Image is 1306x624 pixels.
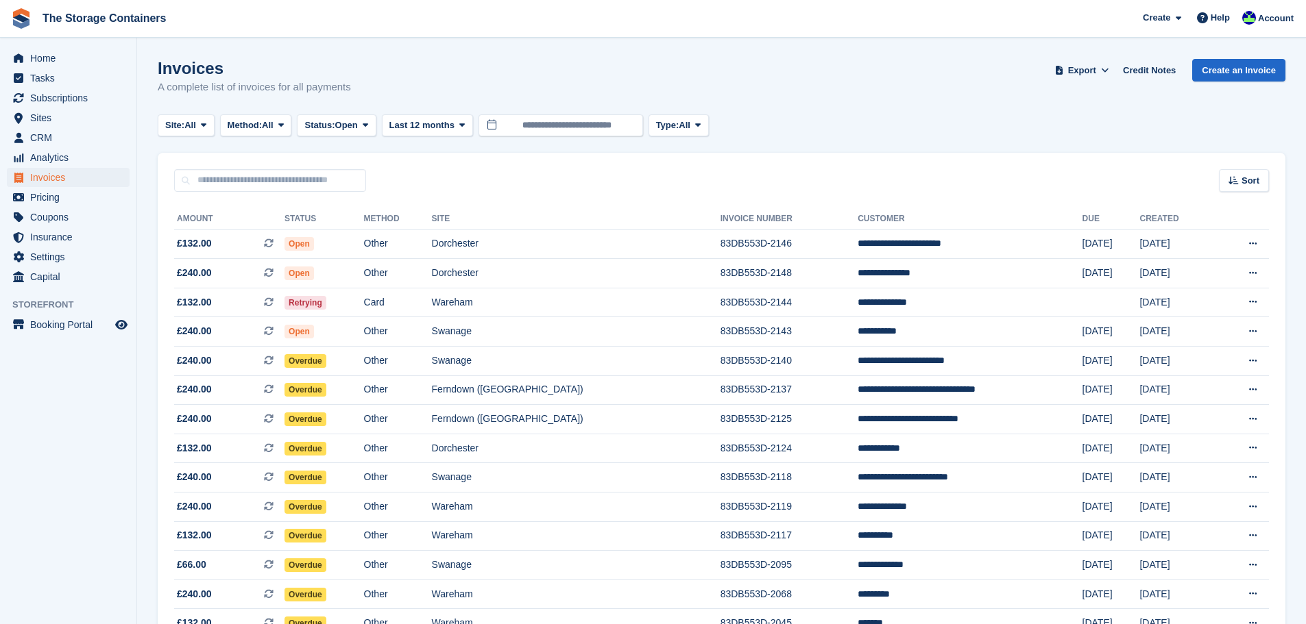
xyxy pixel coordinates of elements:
[7,208,130,227] a: menu
[177,236,212,251] span: £132.00
[30,227,112,247] span: Insurance
[1083,521,1140,551] td: [DATE]
[721,208,858,230] th: Invoice Number
[285,354,326,368] span: Overdue
[177,353,212,368] span: £240.00
[364,317,432,347] td: Other
[30,128,112,147] span: CRM
[1083,463,1140,492] td: [DATE]
[721,521,858,551] td: 83DB553D-2117
[30,188,112,207] span: Pricing
[1242,11,1256,25] img: Stacy Williams
[1117,59,1181,82] a: Credit Notes
[364,288,432,317] td: Card
[30,267,112,286] span: Capital
[382,114,473,137] button: Last 12 months
[285,500,326,514] span: Overdue
[7,315,130,334] a: menu
[364,492,432,522] td: Other
[364,551,432,580] td: Other
[432,463,721,492] td: Swanage
[858,208,1082,230] th: Customer
[7,148,130,167] a: menu
[364,259,432,288] td: Other
[177,412,212,426] span: £240.00
[432,405,721,434] td: Ferndown ([GEOGRAPHIC_DATA])
[285,588,326,601] span: Overdue
[30,68,112,88] span: Tasks
[11,8,32,29] img: stora-icon-8386f47178a22dfd0bd8f6a31ec36ba5ce8667c1dd55bd0f319d3a0aa187defe.svg
[432,434,721,463] td: Dorchester
[30,148,112,167] span: Analytics
[12,298,136,312] span: Storefront
[37,7,171,29] a: The Storage Containers
[1143,11,1170,25] span: Create
[285,558,326,572] span: Overdue
[30,108,112,127] span: Sites
[7,267,130,286] a: menu
[1083,434,1140,463] td: [DATE]
[364,521,432,551] td: Other
[177,324,212,338] span: £240.00
[1139,405,1214,434] td: [DATE]
[656,118,679,132] span: Type:
[30,168,112,187] span: Invoices
[721,317,858,347] td: 83DB553D-2143
[177,382,212,397] span: £240.00
[177,266,212,280] span: £240.00
[364,463,432,492] td: Other
[7,227,130,247] a: menu
[1083,208,1140,230] th: Due
[285,442,326,455] span: Overdue
[262,118,274,132] span: All
[285,208,364,230] th: Status
[177,587,212,601] span: £240.00
[649,114,709,137] button: Type: All
[1083,375,1140,405] td: [DATE]
[7,188,130,207] a: menu
[1139,521,1214,551] td: [DATE]
[285,266,314,280] span: Open
[432,259,721,288] td: Dorchester
[177,528,212,542] span: £132.00
[1068,64,1096,77] span: Export
[7,128,130,147] a: menu
[364,208,432,230] th: Method
[1139,229,1214,259] td: [DATE]
[1139,317,1214,347] td: [DATE]
[721,259,858,288] td: 83DB553D-2148
[721,347,858,376] td: 83DB553D-2140
[1083,579,1140,609] td: [DATE]
[432,375,721,405] td: Ferndown ([GEOGRAPHIC_DATA])
[165,118,184,132] span: Site:
[364,434,432,463] td: Other
[432,347,721,376] td: Swanage
[220,114,292,137] button: Method: All
[721,405,858,434] td: 83DB553D-2125
[364,229,432,259] td: Other
[432,551,721,580] td: Swanage
[1083,317,1140,347] td: [DATE]
[30,247,112,266] span: Settings
[1083,347,1140,376] td: [DATE]
[721,551,858,580] td: 83DB553D-2095
[432,208,721,230] th: Site
[1083,492,1140,522] td: [DATE]
[721,579,858,609] td: 83DB553D-2068
[177,470,212,484] span: £240.00
[1139,492,1214,522] td: [DATE]
[721,434,858,463] td: 83DB553D-2124
[1083,551,1140,580] td: [DATE]
[721,288,858,317] td: 83DB553D-2144
[30,88,112,108] span: Subscriptions
[7,68,130,88] a: menu
[30,315,112,334] span: Booking Portal
[679,118,690,132] span: All
[7,247,130,266] a: menu
[158,59,351,77] h1: Invoices
[1139,434,1214,463] td: [DATE]
[432,229,721,259] td: Dorchester
[1258,12,1294,25] span: Account
[1083,229,1140,259] td: [DATE]
[7,49,130,68] a: menu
